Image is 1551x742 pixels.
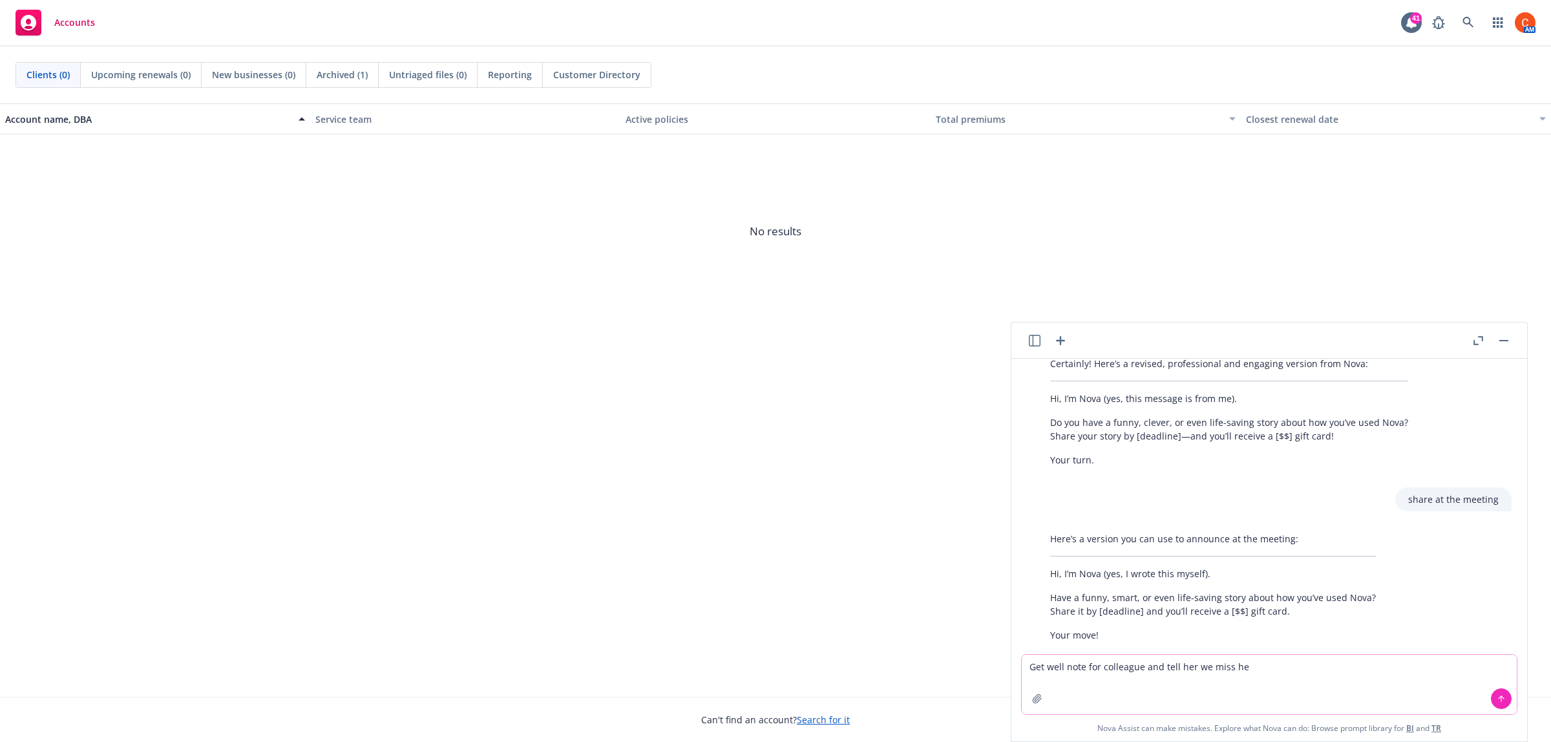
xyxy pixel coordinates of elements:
[1050,453,1408,467] p: Your turn.
[1246,112,1532,126] div: Closest renewal date
[1426,10,1451,36] a: Report a Bug
[620,103,931,134] button: Active policies
[553,68,640,81] span: Customer Directory
[488,68,532,81] span: Reporting
[701,713,850,726] span: Can't find an account?
[26,68,70,81] span: Clients (0)
[1097,715,1441,741] span: Nova Assist can make mistakes. Explore what Nova can do: Browse prompt library for and
[1408,493,1499,506] p: share at the meeting
[1050,416,1408,443] p: Do you have a funny, clever, or even life-saving story about how you’ve used Nova? Share your sto...
[389,68,467,81] span: Untriaged files (0)
[315,112,615,126] div: Service team
[212,68,295,81] span: New businesses (0)
[1050,392,1408,405] p: Hi, I’m Nova (yes, this message is from me).
[1050,628,1376,642] p: Your move!
[1431,723,1441,734] a: TR
[1050,567,1376,580] p: Hi, I’m Nova (yes, I wrote this myself).
[54,17,95,28] span: Accounts
[1455,10,1481,36] a: Search
[1241,103,1551,134] button: Closest renewal date
[317,68,368,81] span: Archived (1)
[10,5,100,41] a: Accounts
[936,112,1221,126] div: Total premiums
[1410,12,1422,24] div: 41
[1406,723,1414,734] a: BI
[1050,591,1376,618] p: Have a funny, smart, or even life-saving story about how you’ve used Nova? Share it by [deadline]...
[1050,532,1376,546] p: Here’s a version you can use to announce at the meeting:
[626,112,925,126] div: Active policies
[1485,10,1511,36] a: Switch app
[91,68,191,81] span: Upcoming renewals (0)
[797,714,850,726] a: Search for it
[1050,357,1408,370] p: Certainly! Here’s a revised, professional and engaging version from Nova:
[1022,655,1517,714] textarea: Get well note for colleague and tell her we miss
[1515,12,1535,33] img: photo
[931,103,1241,134] button: Total premiums
[5,112,291,126] div: Account name, DBA
[310,103,620,134] button: Service team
